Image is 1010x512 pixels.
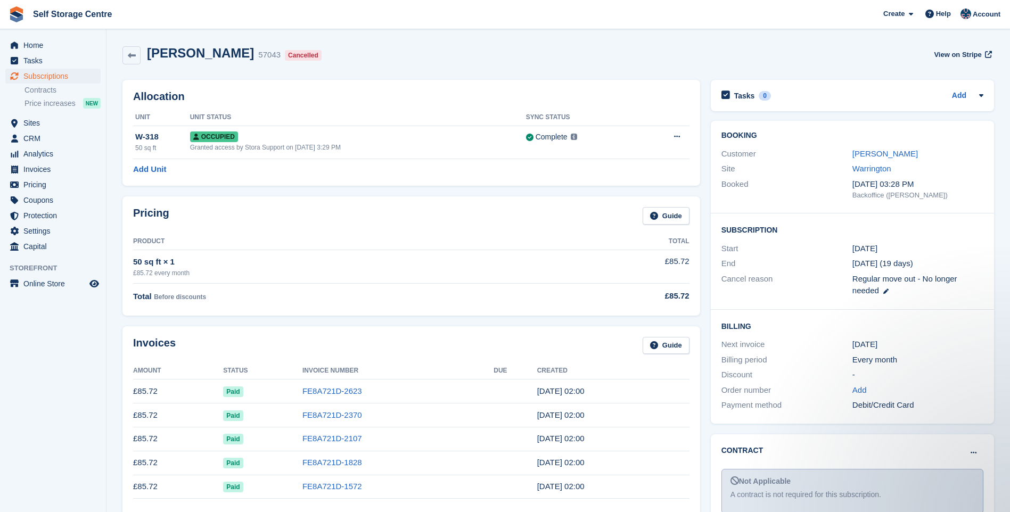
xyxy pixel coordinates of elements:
[5,162,101,177] a: menu
[23,53,87,68] span: Tasks
[5,193,101,208] a: menu
[5,208,101,223] a: menu
[973,9,1000,20] span: Account
[223,482,243,492] span: Paid
[223,362,302,379] th: Status
[133,337,176,354] h2: Invoices
[852,243,877,255] time: 2024-11-02 01:00:00 UTC
[258,49,281,61] div: 57043
[550,233,689,250] th: Total
[302,410,362,419] a: FE8A721D-2370
[135,131,190,143] div: W-318
[537,482,585,491] time: 2025-05-02 01:00:11 UTC
[23,193,87,208] span: Coupons
[223,386,243,397] span: Paid
[852,399,983,411] div: Debit/Credit Card
[133,233,550,250] th: Product
[537,386,585,395] time: 2025-09-02 01:00:17 UTC
[83,98,101,109] div: NEW
[721,399,852,411] div: Payment method
[852,274,957,295] span: Regular move out - No longer needed
[302,458,362,467] a: FE8A721D-1828
[133,475,223,499] td: £85.72
[571,134,577,140] img: icon-info-grey-7440780725fd019a000dd9b08b2336e03edf1995a4989e88bcd33f0948082b44.svg
[5,276,101,291] a: menu
[23,208,87,223] span: Protection
[952,90,966,102] a: Add
[223,410,243,421] span: Paid
[852,164,891,173] a: Warrington
[934,49,981,60] span: View on Stripe
[302,362,494,379] th: Invoice Number
[223,458,243,468] span: Paid
[23,115,87,130] span: Sites
[960,9,971,19] img: Clair Cole
[133,379,223,403] td: £85.72
[23,177,87,192] span: Pricing
[133,403,223,427] td: £85.72
[5,53,101,68] a: menu
[88,277,101,290] a: Preview store
[537,362,689,379] th: Created
[23,69,87,84] span: Subscriptions
[930,46,994,63] a: View on Stripe
[883,9,905,19] span: Create
[23,224,87,238] span: Settings
[133,451,223,475] td: £85.72
[190,143,526,152] div: Granted access by Stora Support on [DATE] 3:29 PM
[154,293,206,301] span: Before discounts
[643,207,689,225] a: Guide
[730,476,974,487] div: Not Applicable
[721,320,983,331] h2: Billing
[721,258,852,270] div: End
[721,384,852,397] div: Order number
[133,427,223,451] td: £85.72
[133,268,550,278] div: £85.72 every month
[24,85,101,95] a: Contracts
[133,207,169,225] h2: Pricing
[5,177,101,192] a: menu
[852,384,867,397] a: Add
[223,434,243,444] span: Paid
[494,362,537,379] th: Due
[302,386,362,395] a: FE8A721D-2623
[759,91,771,101] div: 0
[133,90,689,103] h2: Allocation
[852,178,983,191] div: [DATE] 03:28 PM
[29,5,116,23] a: Self Storage Centre
[24,98,76,109] span: Price increases
[133,362,223,379] th: Amount
[5,38,101,53] a: menu
[5,69,101,84] a: menu
[302,482,362,491] a: FE8A721D-1572
[721,338,852,351] div: Next invoice
[9,6,24,22] img: stora-icon-8386f47178a22dfd0bd8f6a31ec36ba5ce8667c1dd55bd0f319d3a0aa187defe.svg
[190,131,238,142] span: Occupied
[23,276,87,291] span: Online Store
[302,434,362,443] a: FE8A721D-2107
[285,50,322,61] div: Cancelled
[852,149,918,158] a: [PERSON_NAME]
[721,354,852,366] div: Billing period
[537,434,585,443] time: 2025-07-02 01:00:43 UTC
[526,109,640,126] th: Sync Status
[23,38,87,53] span: Home
[135,143,190,153] div: 50 sq ft
[133,292,152,301] span: Total
[721,369,852,381] div: Discount
[23,162,87,177] span: Invoices
[550,290,689,302] div: £85.72
[190,109,526,126] th: Unit Status
[852,190,983,201] div: Backoffice ([PERSON_NAME])
[852,369,983,381] div: -
[537,410,585,419] time: 2025-08-02 01:00:59 UTC
[23,146,87,161] span: Analytics
[721,148,852,160] div: Customer
[852,354,983,366] div: Every month
[133,109,190,126] th: Unit
[721,243,852,255] div: Start
[852,338,983,351] div: [DATE]
[936,9,951,19] span: Help
[10,263,106,274] span: Storefront
[550,250,689,283] td: £85.72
